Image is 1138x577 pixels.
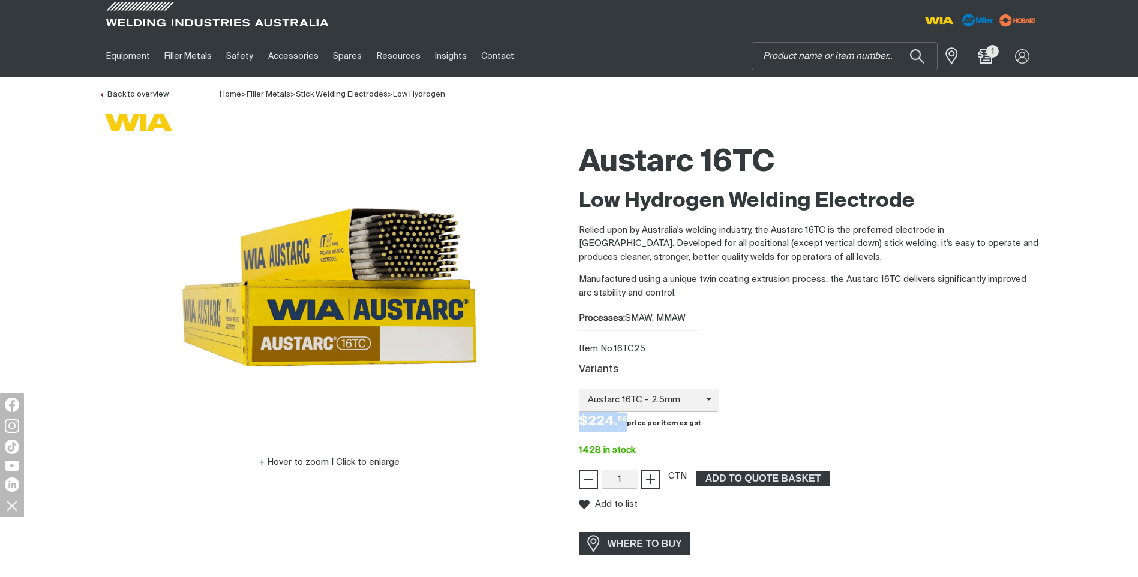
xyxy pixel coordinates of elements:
sup: 56 [618,416,627,422]
span: > [290,91,296,98]
p: Relied upon by Australia's welding industry, the Austarc 16TC is the preferred electrode in [GEOG... [579,224,1040,265]
span: Add to list [595,499,638,509]
img: TikTok [5,440,19,454]
img: hide socials [2,495,22,516]
span: WHERE TO BUY [600,534,690,553]
span: Home [220,91,241,98]
img: Austarc 16TC [179,137,479,437]
button: Hover to zoom | Click to enlarge [251,455,407,470]
div: Price [569,412,1049,432]
span: > [241,91,247,98]
div: Item No. 16TC25 [579,342,1040,356]
span: + [645,469,656,489]
a: Filler Metals [157,35,219,77]
a: Back to overview [99,91,169,98]
p: Manufactured using a unique twin coating extrusion process, the Austarc 16TC delivers significant... [579,273,1040,300]
span: > [388,91,393,98]
img: Instagram [5,419,19,433]
nav: Main [99,35,804,77]
a: Accessories [261,35,326,77]
span: Austarc 16TC - 2.5mm [579,393,706,407]
input: Product name or item number... [752,43,937,70]
a: Resources [369,35,427,77]
a: Insights [428,35,474,77]
button: Search products [897,42,938,70]
a: Low Hydrogen [393,91,445,98]
button: Add Austarc 16TC 2.5mm 2.5kg Pack (12.5kg Carton) to the shopping cart [696,471,830,486]
a: WHERE TO BUY [579,532,691,554]
img: miller [996,11,1040,29]
a: Equipment [99,35,157,77]
img: Facebook [5,398,19,412]
div: CTN [668,470,687,483]
strong: Processes: [579,314,625,323]
button: Add to list [579,499,638,510]
span: 1428 in stock [579,446,635,455]
span: ADD TO QUOTE BASKET [698,471,828,486]
a: Spares [326,35,369,77]
a: Stick Welding Electrodes [296,91,388,98]
a: Home [220,89,241,98]
img: YouTube [5,461,19,471]
a: Contact [474,35,521,77]
label: Variants [579,365,618,375]
span: − [582,469,594,489]
h2: Low Hydrogen Welding Electrode [579,188,1040,215]
a: Safety [219,35,260,77]
h1: Austarc 16TC [579,143,1040,182]
a: Filler Metals [247,91,290,98]
img: LinkedIn [5,477,19,492]
span: $224. [579,415,701,428]
div: SMAW, MMAW [579,312,1040,326]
